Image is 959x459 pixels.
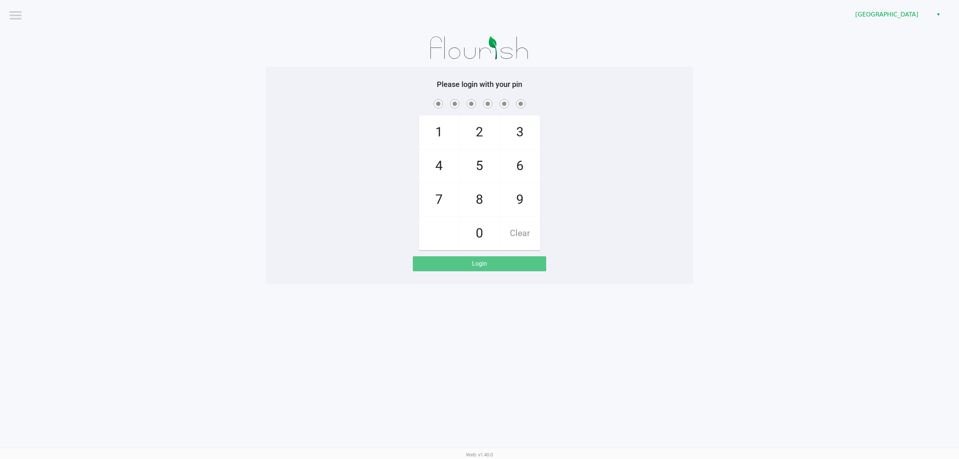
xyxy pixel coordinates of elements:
span: 5 [460,150,499,182]
span: 0 [460,217,499,250]
span: Clear [500,217,540,250]
h5: Please login with your pin [272,80,687,89]
span: 6 [500,150,540,182]
span: 1 [419,116,459,149]
span: 7 [419,183,459,216]
span: Web: v1.40.0 [466,452,493,458]
button: Select [933,8,944,21]
span: 2 [460,116,499,149]
span: 9 [500,183,540,216]
span: 8 [460,183,499,216]
span: 4 [419,150,459,182]
span: [GEOGRAPHIC_DATA] [855,10,928,19]
span: 3 [500,116,540,149]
